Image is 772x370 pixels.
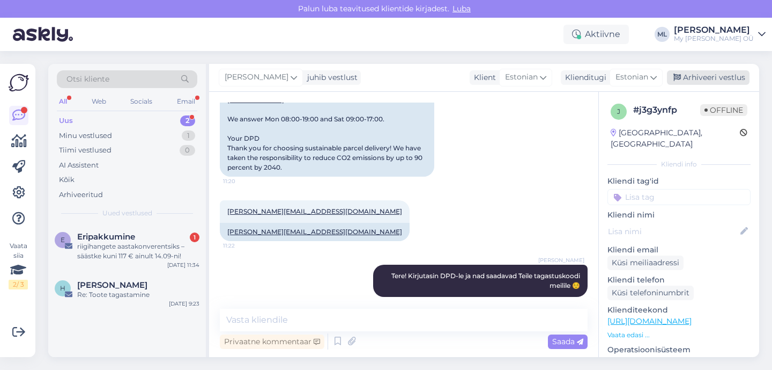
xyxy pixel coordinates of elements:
span: Offline [700,104,747,116]
p: Klienditeekond [607,304,751,316]
div: Web [90,95,108,108]
span: Helena Saastamoinen [77,280,147,290]
div: Küsi telefoninumbrit [607,286,694,300]
span: [PERSON_NAME] [225,71,288,83]
div: [GEOGRAPHIC_DATA], [GEOGRAPHIC_DATA] [611,127,740,150]
p: [MEDICAL_DATA] [607,356,751,367]
div: 1 [182,130,195,141]
div: Privaatne kommentaar [220,335,324,349]
span: Estonian [615,71,648,83]
span: 11:20 [223,177,263,185]
p: Kliendi telefon [607,274,751,286]
div: Küsi meiliaadressi [607,256,684,270]
p: Kliendi tag'id [607,176,751,187]
div: Arhiveeri vestlus [667,70,749,85]
div: Minu vestlused [59,130,112,141]
div: [PERSON_NAME] [674,26,754,34]
div: My [PERSON_NAME] OÜ [674,34,754,43]
span: Otsi kliente [66,74,109,85]
div: Kliendi info [607,159,751,169]
div: All [57,95,69,108]
div: # j3g3ynfp [633,104,700,117]
span: Estonian [505,71,538,83]
div: AI Assistent [59,160,99,171]
div: ML [655,27,670,42]
div: juhib vestlust [303,72,358,83]
span: 11:22 [223,242,263,250]
div: Vaata siia [9,241,28,289]
p: Vaata edasi ... [607,330,751,340]
a: [PERSON_NAME][EMAIL_ADDRESS][DOMAIN_NAME] [227,228,402,236]
div: 2 / 3 [9,280,28,289]
span: 11:35 [544,298,584,306]
span: E [61,236,65,244]
div: Re: Toote tagastamine [77,290,199,300]
img: Askly Logo [9,72,29,93]
a: [PERSON_NAME][EMAIL_ADDRESS][DOMAIN_NAME] [227,207,402,215]
div: Aktiivne [563,25,629,44]
div: [DATE] 9:23 [169,300,199,308]
span: Uued vestlused [102,208,152,218]
span: H [60,284,65,292]
span: Luba [449,4,474,13]
span: Tere! Kirjutasin DPD-le ja nad saadavad Teile tagastuskoodi meilile ☺️ [391,272,582,289]
div: [DATE] 11:34 [167,261,199,269]
div: Tiimi vestlused [59,145,112,156]
input: Lisa tag [607,189,751,205]
div: Uus [59,115,73,126]
span: Saada [552,337,583,346]
p: Kliendi email [607,244,751,256]
div: riigihangete aastakonverentsiks – säästke kuni 117 € ainult 14.09-ni! [77,242,199,261]
span: [PERSON_NAME] [538,256,584,264]
div: Arhiveeritud [59,190,103,200]
div: 1 [190,233,199,242]
div: Klienditugi [561,72,606,83]
div: Socials [128,95,154,108]
div: 0 [180,145,195,156]
a: [PERSON_NAME]My [PERSON_NAME] OÜ [674,26,766,43]
p: Operatsioonisüsteem [607,344,751,356]
span: j [617,107,620,115]
input: Lisa nimi [608,226,738,237]
p: Kliendi nimi [607,209,751,221]
span: Eripakkumine [77,232,135,242]
a: [URL][DOMAIN_NAME] [607,316,692,326]
div: Kõik [59,175,75,185]
div: Klient [470,72,496,83]
div: 2 [180,115,195,126]
div: Email [175,95,197,108]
